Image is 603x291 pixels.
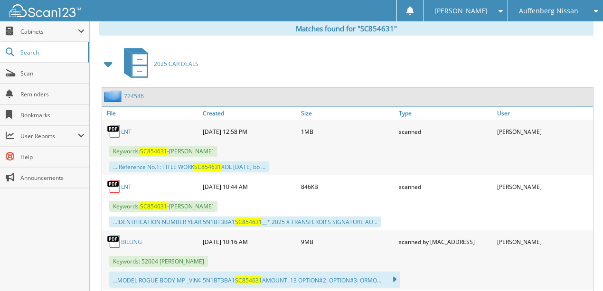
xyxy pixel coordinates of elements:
img: folder2.png [104,90,124,102]
div: scanned [396,122,495,141]
img: scan123-logo-white.svg [9,4,81,17]
div: ... Reference No.1: TITLE WORK XOL [DATE] bb ... [109,161,269,172]
span: Help [20,153,85,161]
span: Reminders [20,90,85,98]
a: LNT [121,128,132,136]
div: scanned [396,177,495,196]
span: User Reports [20,132,78,140]
div: [DATE] 10:44 AM [200,177,299,196]
span: Keywords: -[PERSON_NAME] [109,201,217,212]
div: 9MB [299,232,397,251]
div: ...MODEL ROGUE BODY MP _VIN¢ 5N1BT3BA1 AMOUNT. 13 OPTION#2: OPTION#3: ORMO... [109,272,400,288]
a: 724546 [124,92,144,100]
div: Matches found for "SC854631" [99,21,594,36]
span: SC854631 [235,218,262,226]
span: Announcements [20,174,85,182]
iframe: Chat Widget [556,245,603,291]
span: [PERSON_NAME] [434,8,488,14]
div: [DATE] 10:16 AM [200,232,299,251]
span: Auffenberg Nissan [519,8,578,14]
img: PDF.png [107,235,121,249]
img: PDF.png [107,179,121,194]
span: Keywords: 52604 [PERSON_NAME] [109,256,208,267]
a: 2025 CAR DEALS [118,45,198,83]
span: Cabinets [20,28,78,36]
span: SC854631 [235,276,262,284]
div: [PERSON_NAME] [495,122,593,141]
a: BILLING [121,238,142,246]
div: 846KB [299,177,397,196]
span: Keywords: -[PERSON_NAME] [109,146,217,157]
span: Bookmarks [20,111,85,119]
a: Type [396,107,495,120]
div: ...IDENTIFICATION NUMBER YEAR 5N1BT3BA1 __* 2025 X TRANSFEROR'S SIGNATURE AU... [109,216,381,227]
span: Scan [20,69,85,77]
div: scanned by [MAC_ADDRESS] [396,232,495,251]
a: User [495,107,593,120]
span: 2025 CAR DEALS [154,60,198,68]
div: [DATE] 12:58 PM [200,122,299,141]
span: SC854631 [140,202,167,210]
div: [PERSON_NAME] [495,232,593,251]
a: File [102,107,200,120]
a: Created [200,107,299,120]
a: LNT [121,183,132,191]
div: [PERSON_NAME] [495,177,593,196]
span: SC854631 [140,147,167,155]
div: 1MB [299,122,397,141]
span: SC854631 [194,163,221,171]
img: PDF.png [107,124,121,139]
a: Size [299,107,397,120]
span: Search [20,48,83,56]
